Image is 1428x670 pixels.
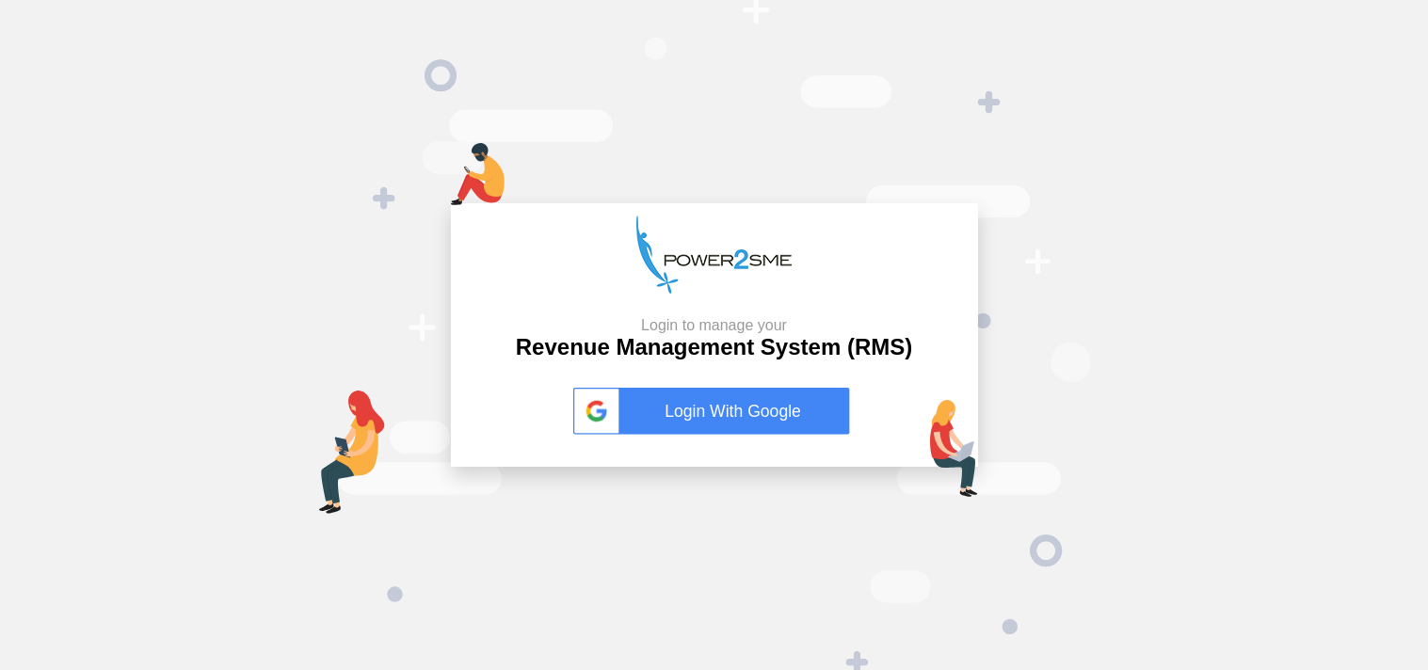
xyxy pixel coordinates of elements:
[568,368,861,455] button: Login With Google
[930,400,978,497] img: lap-login.png
[516,316,912,361] h2: Revenue Management System (RMS)
[573,388,856,435] a: Login With Google
[516,316,912,334] small: Login to manage your
[451,143,505,205] img: mob-login.png
[319,391,385,514] img: tab-login.png
[636,215,792,294] img: p2s_logo.png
